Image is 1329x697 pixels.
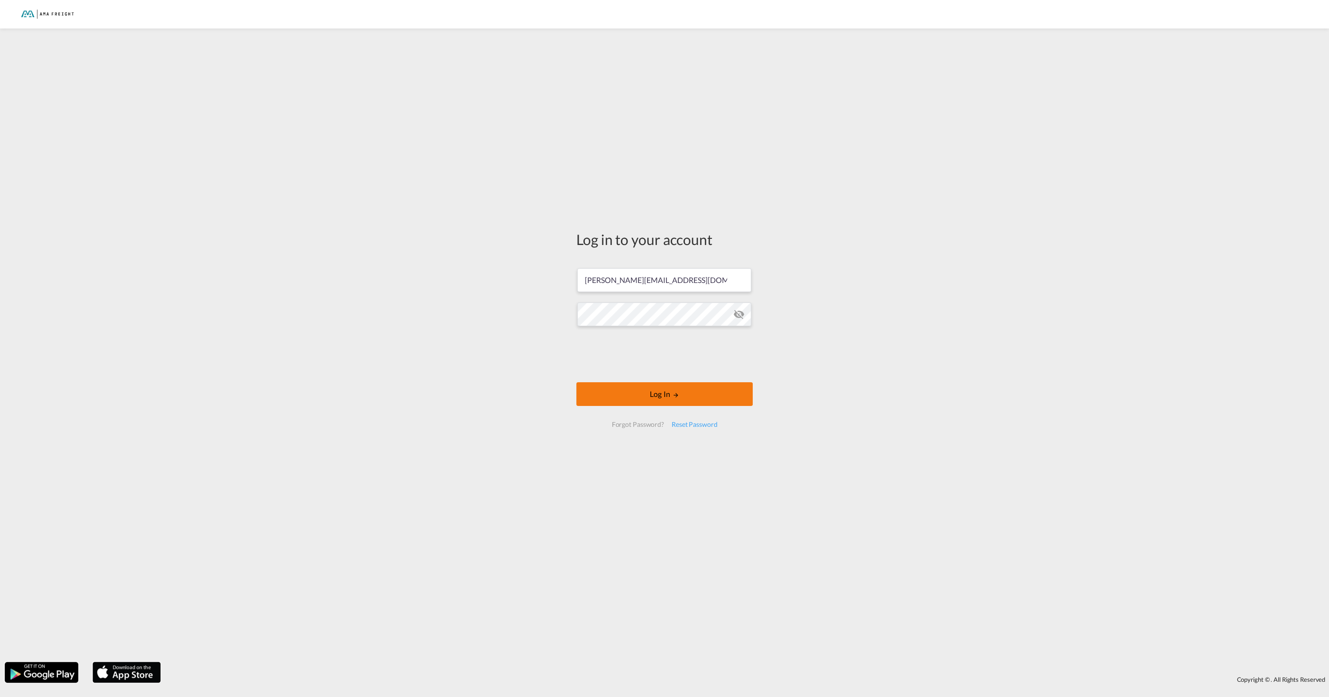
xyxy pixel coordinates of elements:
button: LOGIN [576,382,753,406]
input: Enter email/phone number [577,268,751,292]
div: Copyright © . All Rights Reserved [166,671,1329,688]
img: f843cad07f0a11efa29f0335918cc2fb.png [14,4,78,25]
img: google.png [4,661,79,684]
div: Log in to your account [576,229,753,249]
iframe: reCAPTCHA [592,336,737,373]
md-icon: icon-eye-off [733,309,745,320]
div: Reset Password [668,416,721,433]
img: apple.png [92,661,162,684]
div: Forgot Password? [608,416,667,433]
